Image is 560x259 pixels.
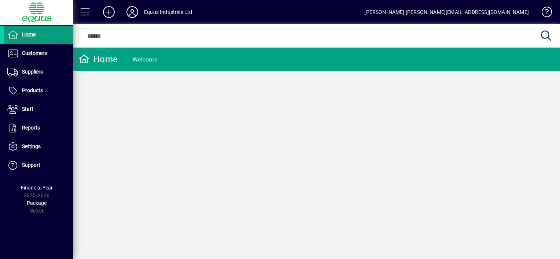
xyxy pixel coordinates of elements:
[4,119,73,137] a: Reports
[22,106,33,112] span: Staff
[22,50,47,56] span: Customers
[536,1,551,25] a: Knowledge Base
[121,5,144,19] button: Profile
[22,69,43,75] span: Suppliers
[97,5,121,19] button: Add
[79,53,118,65] div: Home
[22,143,41,149] span: Settings
[4,44,73,63] a: Customers
[27,200,47,206] span: Package
[144,6,192,18] div: Equus Industries Ltd
[22,87,43,93] span: Products
[4,82,73,100] a: Products
[4,156,73,174] a: Support
[4,100,73,119] a: Staff
[21,185,53,191] span: Financial Year
[133,54,157,65] div: Welcome
[22,162,40,168] span: Support
[4,138,73,156] a: Settings
[22,125,40,131] span: Reports
[22,31,36,37] span: Home
[4,63,73,81] a: Suppliers
[364,6,529,18] div: [PERSON_NAME] [PERSON_NAME][EMAIL_ADDRESS][DOMAIN_NAME]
